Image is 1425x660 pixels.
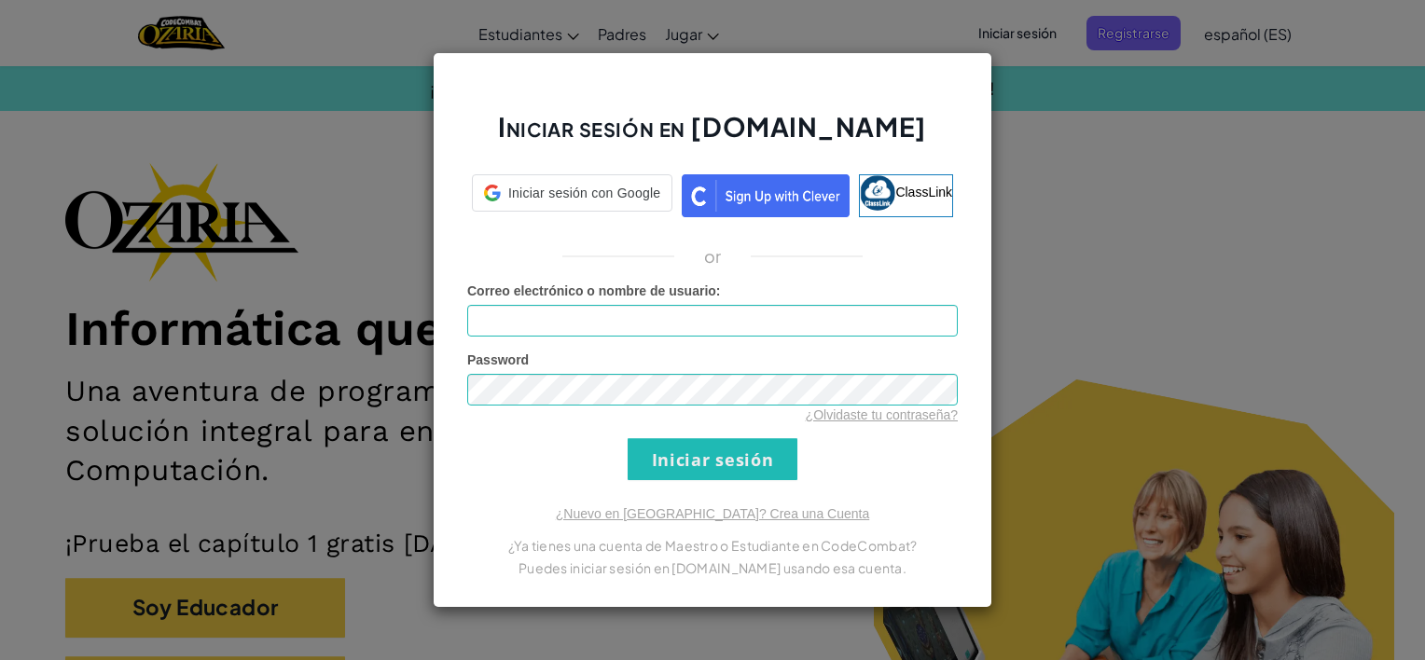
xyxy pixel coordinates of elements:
[467,534,958,557] p: ¿Ya tienes una cuenta de Maestro o Estudiante en CodeCombat?
[682,174,850,217] img: clever_sso_button@2x.png
[467,557,958,579] p: Puedes iniciar sesión en [DOMAIN_NAME] usando esa cuenta.
[895,185,952,199] span: ClassLink
[556,506,869,521] a: ¿Nuevo en [GEOGRAPHIC_DATA]? Crea una Cuenta
[508,184,660,202] span: Iniciar sesión con Google
[467,109,958,163] h2: Iniciar sesión en [DOMAIN_NAME]
[704,245,722,268] p: or
[472,174,672,212] div: Iniciar sesión con Google
[628,438,797,480] input: Iniciar sesión
[472,174,672,217] a: Iniciar sesión con Google
[467,283,716,298] span: Correo electrónico o nombre de usuario
[860,175,895,211] img: classlink-logo-small.png
[467,352,529,367] span: Password
[806,407,958,422] a: ¿Olvidaste tu contraseña?
[467,282,721,300] label: :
